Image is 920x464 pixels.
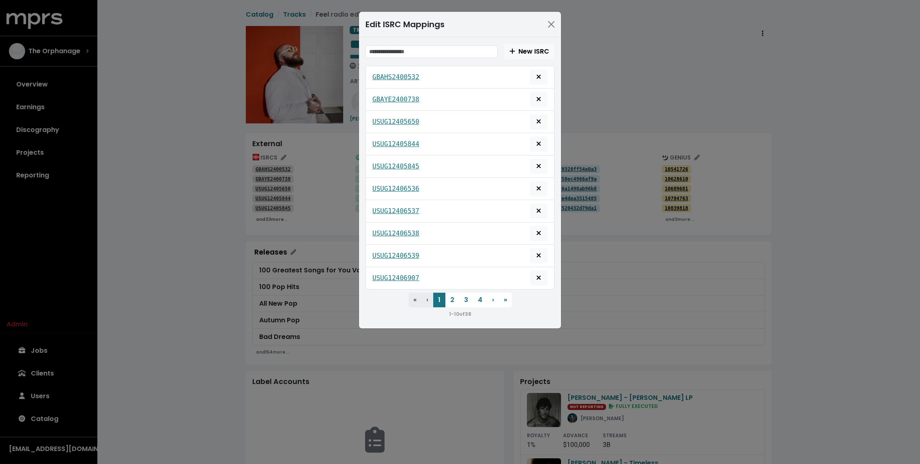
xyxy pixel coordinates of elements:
a: GBAYE2400738 [372,95,419,104]
button: Delete mapping for this ISRC [530,114,548,129]
tt: USUG12406538 [372,229,419,237]
button: Create new ISRC track mapping [504,44,555,59]
div: Edit ISRC Mappings [365,18,445,30]
button: Delete mapping for this ISRC [530,92,548,107]
tt: USUG12405650 [372,118,419,125]
button: Delete mapping for this ISRC [530,270,548,286]
a: USUG12406907 [372,273,419,283]
button: 2 [445,293,459,307]
span: › [492,295,494,304]
tt: USUG12405845 [372,162,419,170]
a: USUG12405845 [372,162,419,171]
button: 1 [433,293,445,307]
button: Close [545,18,558,31]
button: Delete mapping for this ISRC [530,203,548,219]
a: USUG12406537 [372,206,419,216]
tt: USUG12405844 [372,140,419,148]
button: Delete mapping for this ISRC [530,159,548,174]
button: Delete mapping for this ISRC [530,248,548,263]
span: New ISRC [509,47,549,56]
tt: USUG12406537 [372,207,419,215]
small: 1 - 10 of 38 [449,311,471,317]
span: » [504,295,507,304]
a: USUG12406536 [372,184,419,194]
a: USUG12405650 [372,117,419,127]
tt: USUG12406536 [372,185,419,192]
button: Delete mapping for this ISRC [530,181,548,196]
a: USUG12406539 [372,251,419,261]
button: Delete mapping for this ISRC [530,226,548,241]
a: USUG12405844 [372,139,419,149]
a: GBAHS2400532 [372,72,419,82]
tt: USUG12406907 [372,274,419,282]
tt: USUG12406539 [372,252,419,259]
button: 3 [459,293,473,307]
a: USUG12406538 [372,229,419,238]
button: Delete mapping for this ISRC [530,69,548,85]
button: Delete mapping for this ISRC [530,136,548,152]
button: 4 [473,293,487,307]
tt: GBAYE2400738 [372,95,419,103]
tt: GBAHS2400532 [372,73,419,81]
